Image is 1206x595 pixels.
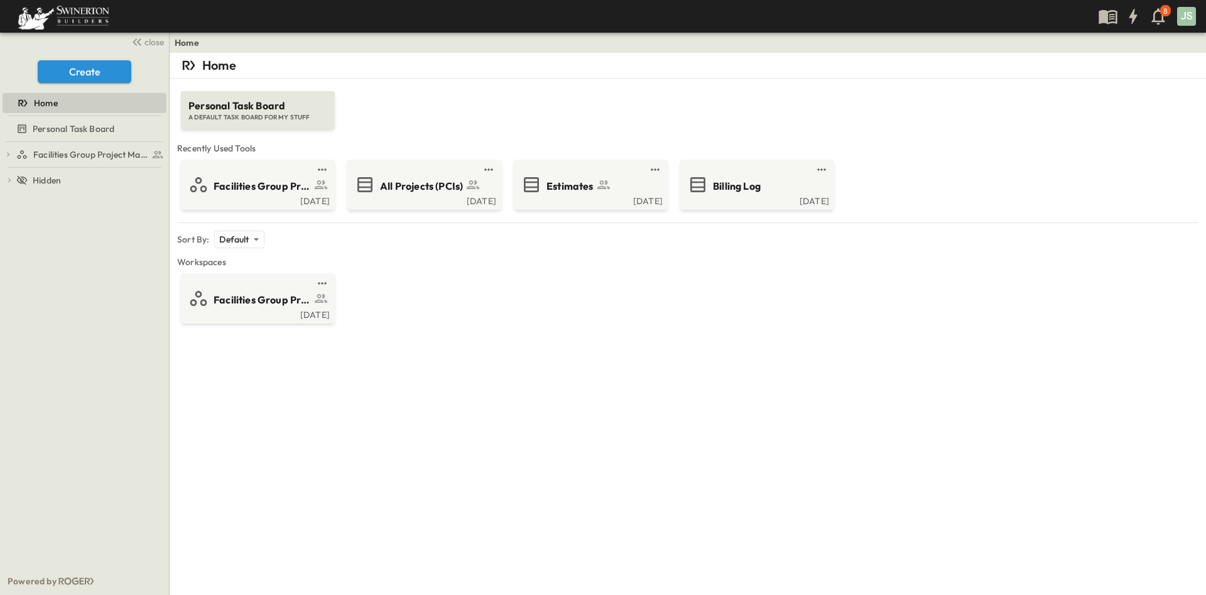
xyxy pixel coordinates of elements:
[33,174,61,187] span: Hidden
[183,308,330,319] a: [DATE]
[481,162,496,177] button: test
[350,195,496,205] a: [DATE]
[516,175,663,195] a: Estimates
[202,57,236,74] p: Home
[16,146,164,163] a: Facilities Group Project Management Suite
[214,293,311,307] span: Facilities Group Project Management Suite
[814,162,829,177] button: test
[177,233,209,246] p: Sort By:
[380,179,463,194] span: All Projects (PCIs)
[315,162,330,177] button: test
[33,148,148,161] span: Facilities Group Project Management Suite
[1163,6,1168,16] p: 8
[683,175,829,195] a: Billing Log
[183,288,330,308] a: Facilities Group Project Management Suite
[180,79,336,129] a: Personal Task BoardA DEFAULT TASK BOARD FOR MY STUFF
[3,94,164,112] a: Home
[175,36,207,49] nav: breadcrumbs
[713,179,761,194] span: Billing Log
[38,60,131,83] button: Create
[15,3,112,30] img: 6c363589ada0b36f064d841b69d3a419a338230e66bb0a533688fa5cc3e9e735.png
[214,231,264,248] div: Default
[33,123,114,135] span: Personal Task Board
[3,145,166,165] div: Facilities Group Project Management Suitetest
[516,195,663,205] a: [DATE]
[144,36,164,48] span: close
[3,119,166,139] div: Personal Task Boardtest
[219,233,249,246] p: Default
[188,99,327,113] span: Personal Task Board
[214,179,311,194] span: Facilities Group Project Management Suite
[183,195,330,205] a: [DATE]
[34,97,58,109] span: Home
[350,175,496,195] a: All Projects (PCIs)
[1177,7,1196,26] div: JS
[175,36,199,49] a: Home
[546,179,594,194] span: Estimates
[183,175,330,195] a: Facilities Group Project Management Suite
[126,33,166,50] button: close
[177,142,1198,155] span: Recently Used Tools
[3,120,164,138] a: Personal Task Board
[188,113,327,122] span: A DEFAULT TASK BOARD FOR MY STUFF
[315,276,330,291] button: test
[683,195,829,205] a: [DATE]
[1176,6,1197,27] button: JS
[177,256,1198,268] span: Workspaces
[648,162,663,177] button: test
